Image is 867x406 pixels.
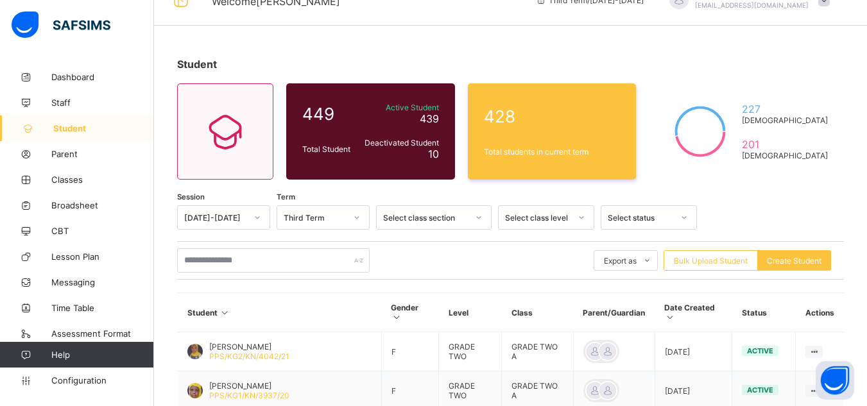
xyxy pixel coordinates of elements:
span: Classes [51,174,154,185]
div: Total Student [299,141,359,157]
td: [DATE] [655,332,732,371]
i: Sort in Ascending Order [391,312,402,322]
span: Term [277,192,295,201]
span: Total students in current term [484,147,621,156]
th: Gender [381,293,439,332]
div: [DATE]-[DATE] [184,213,246,223]
span: [PERSON_NAME] [209,342,289,351]
span: Time Table [51,303,154,313]
i: Sort in Ascending Order [219,308,230,317]
th: Parent/Guardian [573,293,655,332]
span: Bulk Upload Student [674,256,748,266]
th: Class [502,293,573,332]
span: Staff [51,97,154,108]
i: Sort in Ascending Order [664,312,675,322]
button: Open asap [816,361,854,400]
div: Select status [608,213,673,223]
span: Dashboard [51,72,154,82]
img: safsims [12,12,110,38]
span: 449 [302,104,356,124]
span: Create Student [767,256,821,266]
span: Student [177,58,217,71]
span: 227 [742,103,828,115]
span: Lesson Plan [51,251,154,262]
span: Configuration [51,375,153,385]
th: Student [178,293,382,332]
span: [DEMOGRAPHIC_DATA] [742,151,828,160]
span: Session [177,192,205,201]
span: PPS/KG1/KN/3937/20 [209,391,289,400]
span: PPS/KG2/KN/4042/21 [209,351,289,361]
span: 201 [742,138,828,151]
span: Help [51,350,153,360]
span: [EMAIL_ADDRESS][DOMAIN_NAME] [695,1,809,9]
th: Actions [796,293,844,332]
span: Export as [604,256,637,266]
span: active [747,385,773,394]
span: [DEMOGRAPHIC_DATA] [742,115,828,125]
span: Active Student [362,103,439,112]
span: Broadsheet [51,200,154,210]
span: Messaging [51,277,154,287]
div: Third Term [284,213,346,223]
span: Student [53,123,154,133]
span: Assessment Format [51,328,154,339]
td: F [381,332,439,371]
td: GRADE TWO A [502,332,573,371]
span: active [747,346,773,355]
div: Select class level [505,213,571,223]
th: Status [732,293,796,332]
span: Parent [51,149,154,159]
div: Select class section [383,213,468,223]
span: 10 [428,148,439,160]
span: CBT [51,226,154,236]
span: 439 [420,112,439,125]
td: GRADE TWO [439,332,502,371]
th: Date Created [655,293,732,332]
th: Level [439,293,502,332]
span: [PERSON_NAME] [209,381,289,391]
span: Deactivated Student [362,138,439,148]
span: 428 [484,106,621,126]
